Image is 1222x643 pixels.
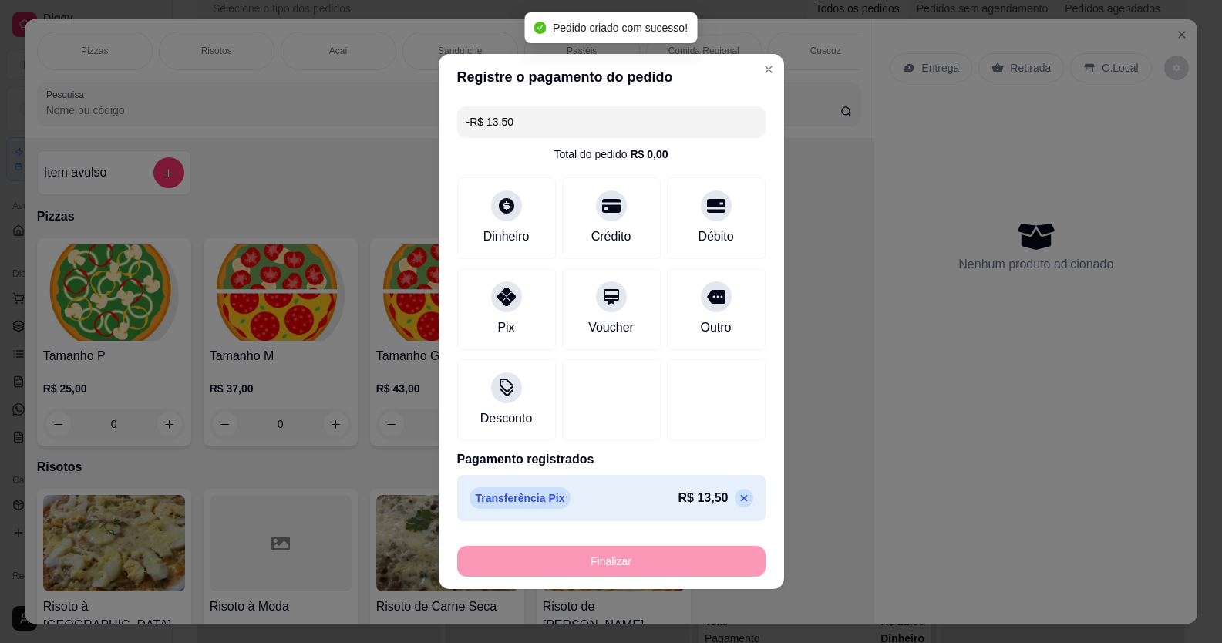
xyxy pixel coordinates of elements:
header: Registre o pagamento do pedido [439,54,784,100]
div: Outro [700,318,731,337]
p: Transferência Pix [470,487,571,509]
span: Pedido criado com sucesso! [553,22,688,34]
button: Close [756,57,781,82]
span: check-circle [534,22,547,34]
div: Crédito [591,227,631,246]
div: Desconto [480,409,533,428]
div: R$ 0,00 [630,146,668,162]
div: Voucher [588,318,634,337]
div: Total do pedido [554,146,668,162]
p: Pagamento registrados [457,450,766,469]
div: Pix [497,318,514,337]
p: R$ 13,50 [678,489,729,507]
div: Débito [698,227,733,246]
div: Dinheiro [483,227,530,246]
input: Ex.: hambúrguer de cordeiro [466,106,756,137]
